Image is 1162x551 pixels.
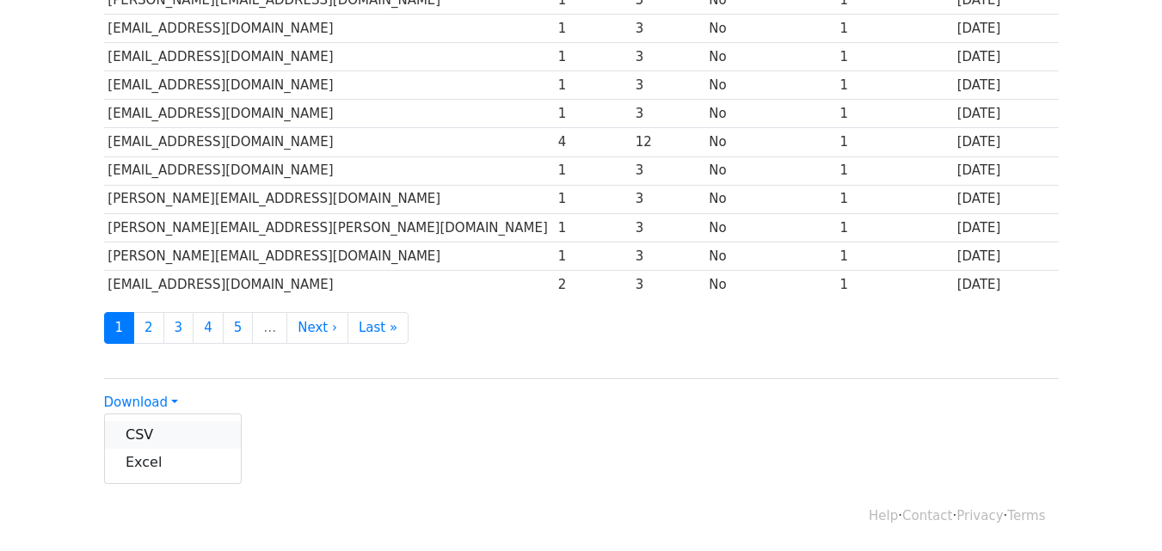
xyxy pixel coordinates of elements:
[705,71,836,100] td: No
[631,15,705,43] td: 3
[104,312,135,344] a: 1
[104,242,554,270] td: [PERSON_NAME][EMAIL_ADDRESS][DOMAIN_NAME]
[1076,468,1162,551] iframe: Chat Widget
[902,508,952,523] a: Contact
[631,185,705,213] td: 3
[631,156,705,185] td: 3
[286,312,348,344] a: Next ›
[953,71,1059,100] td: [DATE]
[163,312,194,344] a: 3
[193,312,224,344] a: 4
[631,213,705,242] td: 3
[836,185,953,213] td: 1
[836,71,953,100] td: 1
[836,270,953,298] td: 1
[953,242,1059,270] td: [DATE]
[104,71,554,100] td: [EMAIL_ADDRESS][DOMAIN_NAME]
[953,156,1059,185] td: [DATE]
[705,100,836,128] td: No
[953,270,1059,298] td: [DATE]
[1007,508,1045,523] a: Terms
[104,185,554,213] td: [PERSON_NAME][EMAIL_ADDRESS][DOMAIN_NAME]
[554,156,631,185] td: 1
[836,15,953,43] td: 1
[554,15,631,43] td: 1
[105,449,241,476] a: Excel
[705,213,836,242] td: No
[953,43,1059,71] td: [DATE]
[953,213,1059,242] td: [DATE]
[631,71,705,100] td: 3
[836,242,953,270] td: 1
[554,185,631,213] td: 1
[631,128,705,156] td: 12
[104,100,554,128] td: [EMAIL_ADDRESS][DOMAIN_NAME]
[631,43,705,71] td: 3
[554,71,631,100] td: 1
[953,15,1059,43] td: [DATE]
[104,156,554,185] td: [EMAIL_ADDRESS][DOMAIN_NAME]
[104,395,178,410] a: Download
[953,100,1059,128] td: [DATE]
[836,156,953,185] td: 1
[705,270,836,298] td: No
[705,15,836,43] td: No
[836,43,953,71] td: 1
[953,128,1059,156] td: [DATE]
[705,242,836,270] td: No
[956,508,1003,523] a: Privacy
[104,270,554,298] td: [EMAIL_ADDRESS][DOMAIN_NAME]
[836,213,953,242] td: 1
[953,185,1059,213] td: [DATE]
[631,242,705,270] td: 3
[869,508,898,523] a: Help
[104,43,554,71] td: [EMAIL_ADDRESS][DOMAIN_NAME]
[836,100,953,128] td: 1
[554,43,631,71] td: 1
[836,128,953,156] td: 1
[705,43,836,71] td: No
[347,312,409,344] a: Last »
[631,100,705,128] td: 3
[554,100,631,128] td: 1
[133,312,164,344] a: 2
[705,156,836,185] td: No
[104,128,554,156] td: [EMAIL_ADDRESS][DOMAIN_NAME]
[105,421,241,449] a: CSV
[554,213,631,242] td: 1
[705,185,836,213] td: No
[554,242,631,270] td: 1
[104,213,554,242] td: [PERSON_NAME][EMAIL_ADDRESS][PERSON_NAME][DOMAIN_NAME]
[104,15,554,43] td: [EMAIL_ADDRESS][DOMAIN_NAME]
[554,128,631,156] td: 4
[705,128,836,156] td: No
[631,270,705,298] td: 3
[223,312,254,344] a: 5
[554,270,631,298] td: 2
